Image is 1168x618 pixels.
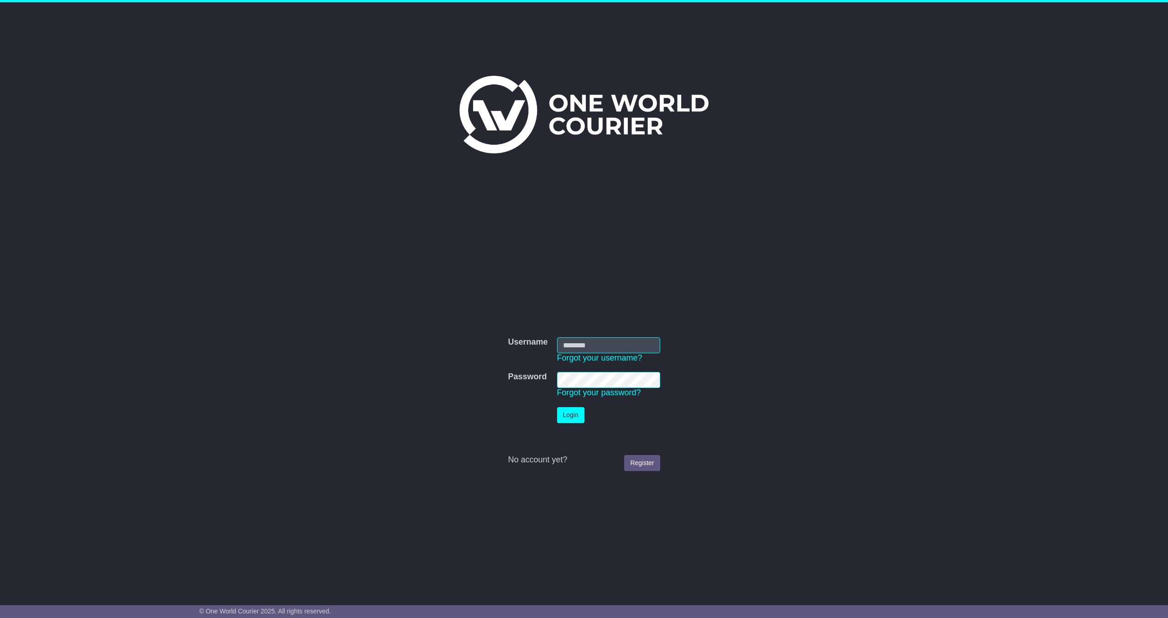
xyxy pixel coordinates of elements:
[508,337,547,347] label: Username
[199,608,331,615] span: © One World Courier 2025. All rights reserved.
[624,455,660,471] a: Register
[557,388,641,397] a: Forgot your password?
[508,455,660,465] div: No account yet?
[557,353,642,362] a: Forgot your username?
[459,76,709,153] img: One World
[557,407,584,423] button: Login
[508,372,547,382] label: Password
